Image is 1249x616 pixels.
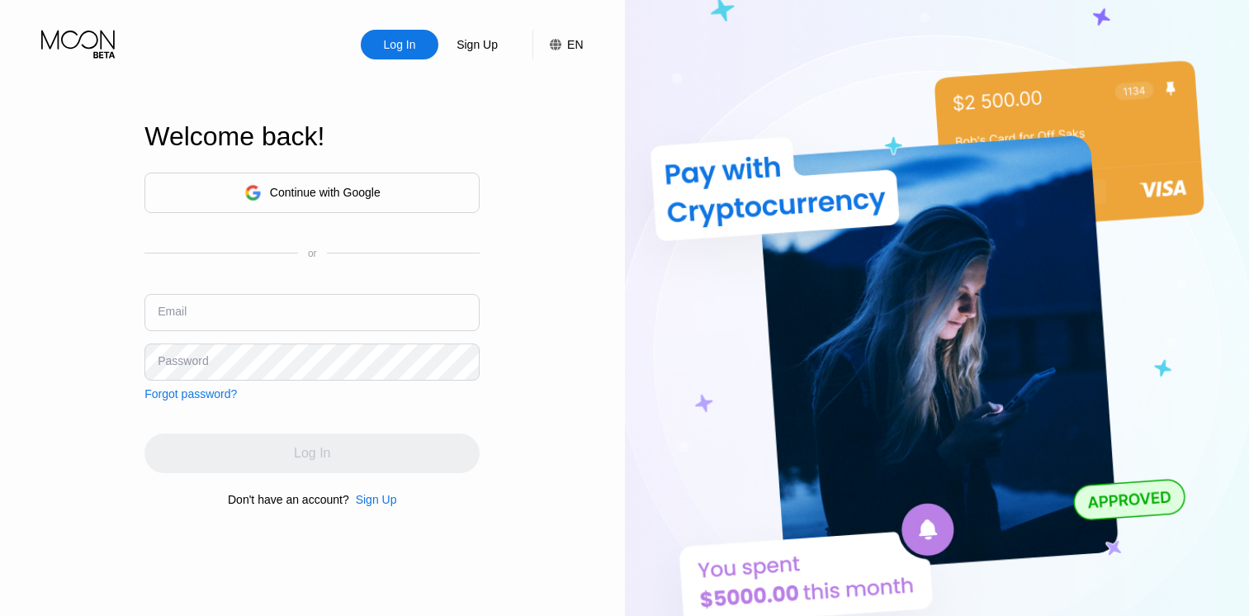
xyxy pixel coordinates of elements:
[382,36,418,53] div: Log In
[356,493,397,506] div: Sign Up
[308,248,317,259] div: or
[349,493,397,506] div: Sign Up
[228,493,349,506] div: Don't have an account?
[158,354,208,367] div: Password
[532,30,583,59] div: EN
[567,38,583,51] div: EN
[361,30,438,59] div: Log In
[438,30,516,59] div: Sign Up
[158,305,187,318] div: Email
[270,186,381,199] div: Continue with Google
[144,387,237,400] div: Forgot password?
[455,36,499,53] div: Sign Up
[144,173,480,213] div: Continue with Google
[144,121,480,152] div: Welcome back!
